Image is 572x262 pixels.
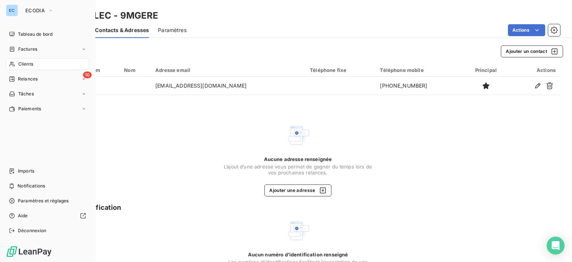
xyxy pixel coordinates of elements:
[83,72,92,78] span: 10
[18,105,41,112] span: Paiements
[18,31,53,38] span: Tableau de bord
[155,67,301,73] div: Adresse email
[6,4,18,16] div: EC
[223,164,372,176] span: L’ajout d’une adresse vous permet de gagner du temps lors de vos prochaines relances.
[151,77,305,95] td: [EMAIL_ADDRESS][DOMAIN_NAME]
[18,227,47,234] span: Déconnexion
[124,67,146,73] div: Nom
[18,183,45,189] span: Notifications
[18,168,34,174] span: Imports
[18,76,38,82] span: Relances
[286,123,310,147] img: Empty state
[248,252,348,258] span: Aucun numéro d’identification renseigné
[18,212,28,219] span: Aide
[6,246,52,258] img: Logo LeanPay
[467,67,505,73] div: Principal
[380,67,458,73] div: Téléphone mobile
[264,184,331,196] button: Ajouter une adresse
[375,77,462,95] td: [PHONE_NUMBER]
[310,67,371,73] div: Téléphone fixe
[66,9,159,22] h3: GER-ELEC - 9MGERE
[547,237,565,255] div: Open Intercom Messenger
[264,156,332,162] span: Aucune adresse renseignée
[18,198,69,204] span: Paramètres et réglages
[18,46,37,53] span: Factures
[18,91,34,97] span: Tâches
[508,24,545,36] button: Actions
[25,7,45,13] span: ECODIA
[501,45,563,57] button: Ajouter un contact
[18,61,33,67] span: Clients
[95,26,149,34] span: Contacts & Adresses
[6,210,89,222] a: Aide
[286,219,310,243] img: Empty state
[514,67,556,73] div: Actions
[82,67,115,73] div: Prénom
[158,26,187,34] span: Paramètres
